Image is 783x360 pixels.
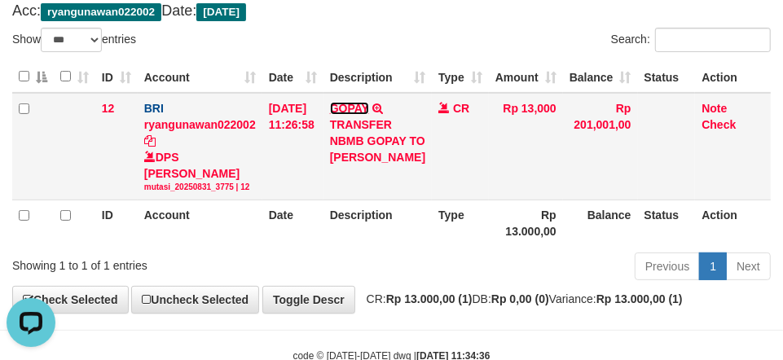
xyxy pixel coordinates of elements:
[359,292,683,305] span: CR: DB: Variance:
[453,102,469,115] span: CR
[144,182,256,193] div: mutasi_20250831_3775 | 12
[54,61,95,93] th: : activate to sort column ascending
[563,200,638,246] th: Balance
[635,252,700,280] a: Previous
[138,61,262,93] th: Account: activate to sort column ascending
[262,93,323,200] td: [DATE] 11:26:58
[386,292,473,305] strong: Rp 13.000,00 (1)
[489,93,563,200] td: Rp 13,000
[12,251,314,274] div: Showing 1 to 1 of 1 entries
[12,61,54,93] th: : activate to sort column descending
[131,286,259,314] a: Uncheck Selected
[95,61,138,93] th: ID: activate to sort column ascending
[144,118,256,131] a: ryangunawan022002
[638,61,696,93] th: Status
[144,102,164,115] span: BRI
[138,200,262,246] th: Account
[262,286,355,314] a: Toggle Descr
[323,61,432,93] th: Description: activate to sort column ascending
[95,200,138,246] th: ID
[7,7,55,55] button: Open LiveChat chat widget
[323,200,432,246] th: Description
[262,61,323,93] th: Date: activate to sort column ascending
[489,61,563,93] th: Amount: activate to sort column ascending
[432,200,489,246] th: Type
[196,3,246,21] span: [DATE]
[12,286,129,314] a: Check Selected
[699,252,727,280] a: 1
[144,149,256,193] div: DPS [PERSON_NAME]
[262,200,323,246] th: Date
[611,28,771,52] label: Search:
[41,28,102,52] select: Showentries
[330,116,425,165] div: TRANSFER NBMB GOPAY TO [PERSON_NAME]
[41,3,161,21] span: ryangunawan022002
[596,292,683,305] strong: Rp 13.000,00 (1)
[144,134,156,147] a: Copy ryangunawan022002 to clipboard
[695,61,771,93] th: Action
[563,93,638,200] td: Rp 201,001,00
[432,61,489,93] th: Type: activate to sort column ascending
[702,118,736,131] a: Check
[695,200,771,246] th: Action
[638,200,696,246] th: Status
[563,61,638,93] th: Balance: activate to sort column ascending
[702,102,727,115] a: Note
[726,252,771,280] a: Next
[12,28,136,52] label: Show entries
[330,102,369,115] a: GOPAY
[655,28,771,52] input: Search:
[102,102,115,115] span: 12
[489,200,563,246] th: Rp 13.000,00
[12,3,771,20] h4: Acc: Date:
[491,292,549,305] strong: Rp 0,00 (0)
